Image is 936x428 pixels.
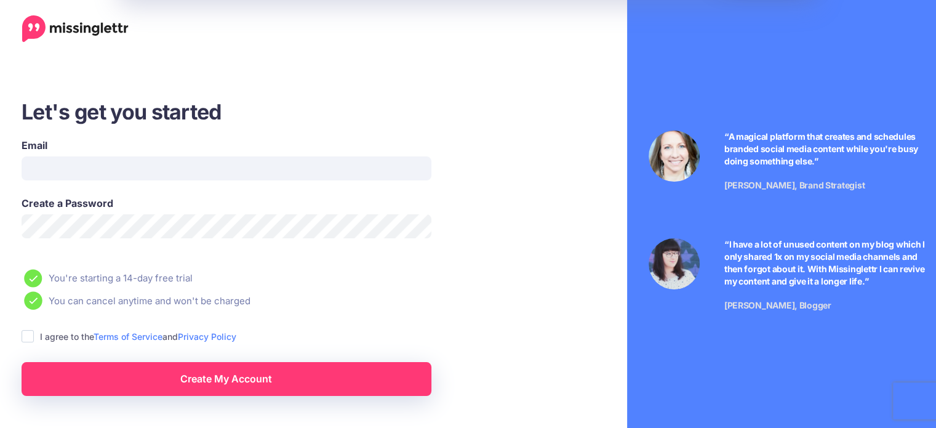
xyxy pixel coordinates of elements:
[649,238,700,289] img: Testimonial by Jeniffer Kosche
[724,180,865,190] span: [PERSON_NAME], Brand Strategist
[22,138,431,153] label: Email
[649,131,700,182] img: Testimonial by Laura Stanik
[22,291,517,310] li: You can cancel anytime and won't be charged
[22,98,517,126] h3: Let's get you started
[22,269,517,288] li: You're starting a 14-day free trial
[22,15,129,42] a: Home
[724,131,932,168] p: “A magical platform that creates and schedules branded social media content while you're busy doi...
[724,300,831,310] span: [PERSON_NAME], Blogger
[724,238,932,288] p: “I have a lot of unused content on my blog which I only shared 1x on my social media channels and...
[22,196,431,211] label: Create a Password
